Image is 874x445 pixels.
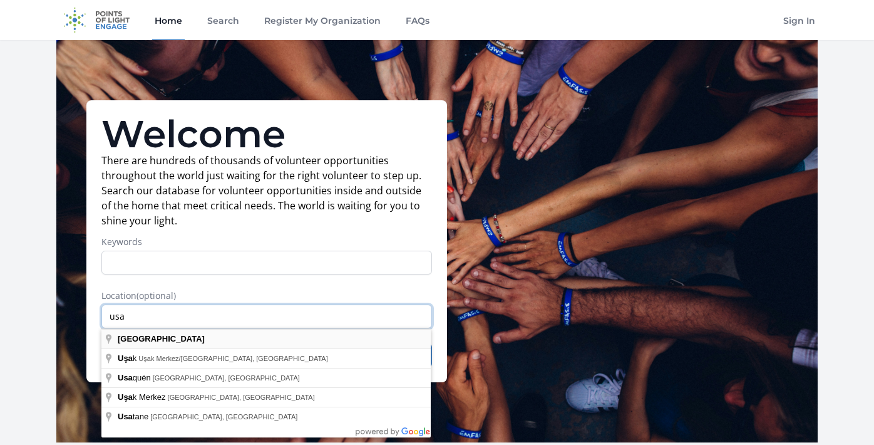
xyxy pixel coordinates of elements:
[101,153,432,228] p: There are hundreds of thousands of volunteer opportunities throughout the world just waiting for ...
[118,392,168,402] span: k Merkez
[118,373,133,382] span: Usa
[136,290,176,301] span: (optional)
[101,305,432,328] input: Enter a location
[118,412,133,421] span: Usa
[118,373,153,382] span: quén
[118,412,150,421] span: tane
[118,334,205,343] span: [GEOGRAPHIC_DATA]
[168,394,315,401] span: [GEOGRAPHIC_DATA], [GEOGRAPHIC_DATA]
[101,115,432,153] h1: Welcome
[153,374,300,382] span: [GEOGRAPHIC_DATA], [GEOGRAPHIC_DATA]
[150,413,297,421] span: [GEOGRAPHIC_DATA], [GEOGRAPHIC_DATA]
[138,355,327,362] span: Uşak Merkez/[GEOGRAPHIC_DATA], [GEOGRAPHIC_DATA]
[101,236,432,248] label: Keywords
[118,353,138,363] span: k
[118,353,133,363] span: Uşa
[118,392,133,402] span: Uşa
[101,290,432,302] label: Location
